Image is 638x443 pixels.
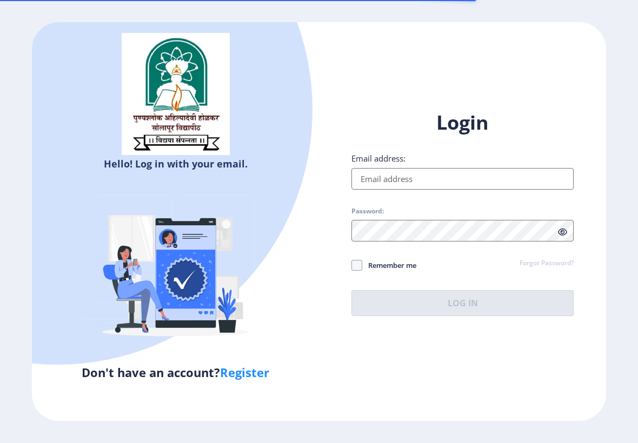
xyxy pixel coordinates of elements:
[81,174,270,364] img: Verified-rafiki.svg
[351,168,574,190] input: Email address
[40,364,311,381] h5: Don't have an account?
[351,290,574,316] button: Log In
[122,33,230,155] img: sulogo.png
[351,153,406,164] label: Email address:
[362,259,416,272] span: Remember me
[351,110,574,136] h1: Login
[220,364,269,380] a: Register
[351,207,384,216] label: Password:
[520,259,574,269] a: Forgot Password?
